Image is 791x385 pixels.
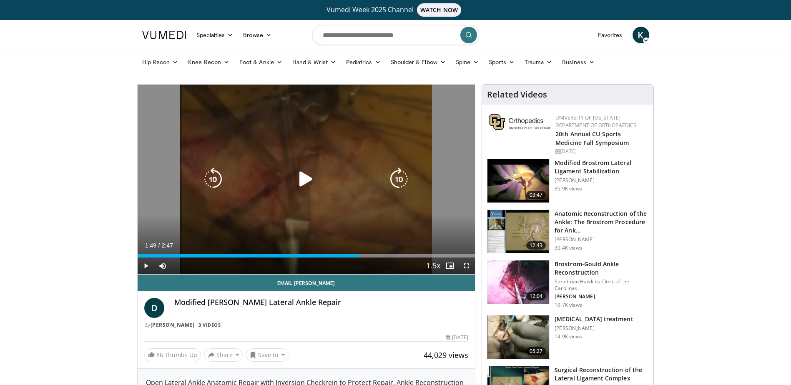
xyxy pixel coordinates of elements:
[555,315,633,323] h3: [MEDICAL_DATA] treatment
[487,315,648,359] a: 05:27 [MEDICAL_DATA] treatment [PERSON_NAME] 14.9K views
[487,90,547,100] h4: Related Videos
[484,54,520,70] a: Sports
[417,3,461,17] span: WATCH NOW
[555,245,582,251] p: 30.4K views
[446,334,468,341] div: [DATE]
[555,177,648,184] p: [PERSON_NAME]
[238,27,276,43] a: Browse
[196,321,223,328] a: 3 Videos
[145,242,156,249] span: 1:49
[144,321,469,329] div: By
[442,257,458,274] button: Enable picture-in-picture mode
[204,348,243,362] button: Share
[312,25,479,45] input: Search topics, interventions
[555,236,648,243] p: [PERSON_NAME]
[234,54,287,70] a: Foot & Ankle
[489,114,551,130] img: 355603a8-37da-49b6-856f-e00d7e9307d3.png.150x105_q85_autocrop_double_scale_upscale_version-0.2.png
[451,54,484,70] a: Spine
[555,278,648,292] p: Steadman Hawkins Clinic of the Carolinas
[144,348,201,361] a: 86 Thumbs Up
[555,114,636,129] a: University of [US_STATE] Department of Orthopaedics
[593,27,628,43] a: Favorites
[555,159,648,175] h3: Modified Brostrom Lateral Ligament Stabilization
[487,260,648,308] a: 12:04 Brostrom-Gould Ankle Reconstruction Steadman Hawkins Clinic of the Carolinas [PERSON_NAME] ...
[555,260,648,277] h3: Brostrom-Gould Ankle Reconstruction
[487,159,549,202] img: Picture_9_13_2.png.150x105_q85_crop-smart_upscale.jpg
[526,347,546,355] span: 05:27
[154,257,171,274] button: Mute
[144,298,164,318] a: D
[183,54,234,70] a: Knee Recon
[520,54,557,70] a: Trauma
[138,254,475,257] div: Progress Bar
[287,54,341,70] a: Hand & Wrist
[138,257,154,274] button: Play
[555,366,648,382] h3: Surgical Reconstruction of the Lateral Ligament Complex
[425,257,442,274] button: Playback Rate
[487,159,648,203] a: 03:47 Modified Brostrom Lateral Ligament Stabilization [PERSON_NAME] 35.9K views
[424,350,468,360] span: 44,029 views
[487,210,549,253] img: 279206_0002_1.png.150x105_q85_crop-smart_upscale.jpg
[555,210,648,235] h3: Anatomic Reconstruction of the Ankle: The Brostrom Procedure for Ank…
[557,54,600,70] a: Business
[138,275,475,291] a: Email [PERSON_NAME]
[151,321,195,328] a: [PERSON_NAME]
[246,348,289,362] button: Save to
[487,260,549,304] img: feAgcbrvkPN5ynqH4xMDoxOjA4MTsiGN_1.150x105_q85_crop-smart_upscale.jpg
[143,3,648,17] a: Vumedi Week 2025 ChannelWATCH NOW
[191,27,239,43] a: Specialties
[555,302,582,308] p: 19.7K views
[138,85,475,275] video-js: Video Player
[487,210,648,254] a: 12:43 Anatomic Reconstruction of the Ankle: The Brostrom Procedure for Ank… [PERSON_NAME] 30.4K v...
[555,333,582,340] p: 14.9K views
[487,315,549,359] img: gobbi_1_3.png.150x105_q85_crop-smart_upscale.jpg
[555,325,633,332] p: [PERSON_NAME]
[526,292,546,300] span: 12:04
[633,27,649,43] a: K
[386,54,451,70] a: Shoulder & Elbow
[142,31,186,39] img: VuMedi Logo
[555,130,629,147] a: 20th Annual CU Sports Medicine Fall Symposium
[158,242,160,249] span: /
[555,185,582,192] p: 35.9K views
[555,147,647,155] div: [DATE]
[341,54,386,70] a: Pediatrics
[458,257,475,274] button: Fullscreen
[555,293,648,300] p: [PERSON_NAME]
[162,242,173,249] span: 2:47
[156,351,163,359] span: 86
[174,298,469,307] h4: Modified [PERSON_NAME] Lateral Ankle Repair
[526,191,546,199] span: 03:47
[137,54,183,70] a: Hip Recon
[526,241,546,250] span: 12:43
